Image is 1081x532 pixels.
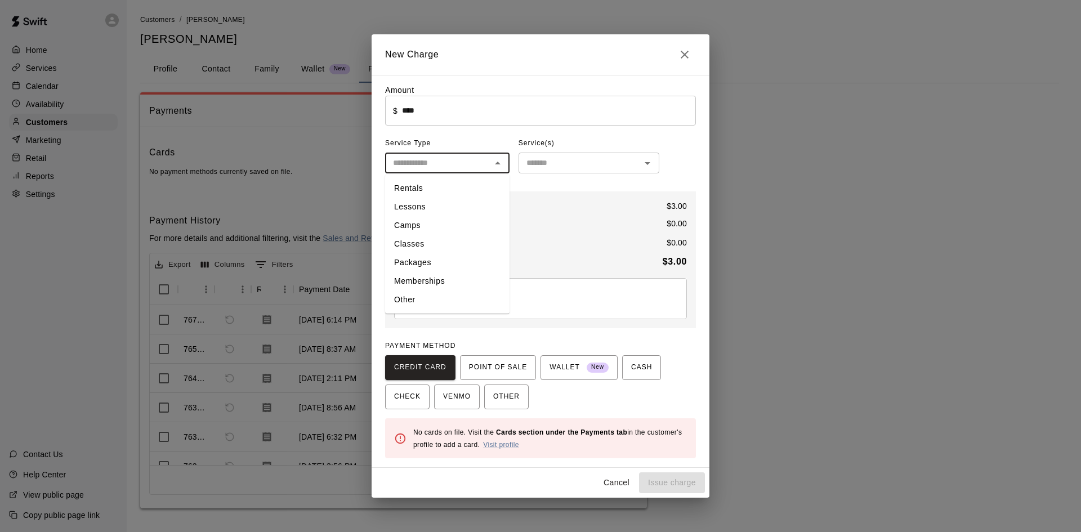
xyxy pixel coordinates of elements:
li: Classes [385,235,510,253]
span: New [587,360,609,375]
li: Lessons [385,198,510,216]
span: CHECK [394,388,421,406]
b: Cards section under the Payments tab [496,428,627,436]
span: WALLET [550,359,609,377]
button: Close [490,155,506,171]
span: Service(s) [519,135,555,153]
p: $ 3.00 [667,200,687,212]
li: Rentals [385,179,510,198]
button: CASH [622,355,661,380]
a: Visit profile [483,441,519,449]
h2: New Charge [372,34,709,75]
button: CREDIT CARD [385,355,455,380]
button: CHECK [385,385,430,409]
span: VENMO [443,388,471,406]
span: PAYMENT METHOD [385,342,455,350]
p: $ [393,105,397,117]
li: Packages [385,253,510,272]
span: POINT OF SALE [469,359,527,377]
button: VENMO [434,385,480,409]
span: Service Type [385,135,510,153]
button: WALLET New [540,355,618,380]
span: CASH [631,359,652,377]
b: $ 3.00 [663,257,687,266]
span: CREDIT CARD [394,359,446,377]
label: Amount [385,86,414,95]
li: Other [385,290,510,309]
button: Open [640,155,655,171]
li: Memberships [385,272,510,290]
span: OTHER [493,388,520,406]
p: $ 0.00 [667,237,687,248]
button: POINT OF SALE [460,355,536,380]
button: Cancel [598,472,635,493]
span: No cards on file. Visit the in the customer's profile to add a card. [413,428,682,449]
button: OTHER [484,385,529,409]
button: Close [673,43,696,66]
p: $ 0.00 [667,218,687,229]
li: Camps [385,216,510,235]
